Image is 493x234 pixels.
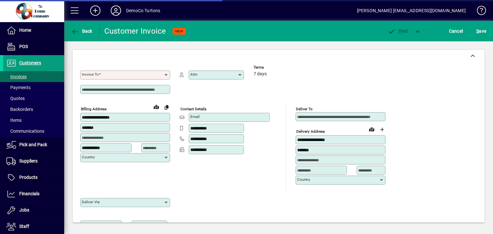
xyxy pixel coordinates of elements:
[19,142,47,147] span: Pick and Pack
[19,175,38,180] span: Products
[133,222,156,227] mat-label: Delivery time
[472,1,485,22] a: Knowledge Base
[69,25,94,37] button: Back
[447,25,465,37] button: Cancel
[19,224,29,229] span: Staff
[19,207,29,213] span: Jobs
[3,137,64,153] a: Pick and Pack
[19,28,31,33] span: Home
[254,65,292,70] span: Terms
[399,29,402,34] span: P
[6,118,22,123] span: Items
[476,26,486,36] span: ave
[82,72,99,77] mat-label: Invoice To
[161,102,172,112] button: Copy to Delivery address
[106,5,126,16] button: Profile
[3,153,64,169] a: Suppliers
[6,96,25,101] span: Quotes
[3,22,64,38] a: Home
[19,44,28,49] span: POS
[151,102,161,112] a: View on map
[6,85,30,90] span: Payments
[19,60,41,65] span: Customers
[476,29,479,34] span: S
[449,26,463,36] span: Cancel
[6,107,33,112] span: Backorders
[3,126,64,137] a: Communications
[367,124,377,134] a: View on map
[384,25,411,37] button: Post
[3,170,64,186] a: Products
[3,115,64,126] a: Items
[64,25,99,37] app-page-header-button: Back
[190,114,200,119] mat-label: Email
[3,186,64,202] a: Financials
[19,158,38,163] span: Suppliers
[254,71,267,77] span: 7 days
[82,222,104,227] mat-label: Delivery date
[6,129,44,134] span: Communications
[126,5,160,16] div: DemoCo Turtons
[190,72,197,77] mat-label: Attn
[104,26,166,36] div: Customer Invoice
[387,29,408,34] span: ost
[19,191,39,196] span: Financials
[3,39,64,55] a: POS
[82,155,95,159] mat-label: Country
[3,71,64,82] a: Invoices
[357,5,466,16] div: [PERSON_NAME] [EMAIL_ADDRESS][DOMAIN_NAME]
[3,104,64,115] a: Backorders
[3,93,64,104] a: Quotes
[377,124,387,135] button: Choose address
[3,82,64,93] a: Payments
[175,29,183,33] span: NEW
[475,25,488,37] button: Save
[85,5,106,16] button: Add
[71,29,92,34] span: Back
[296,107,313,111] mat-label: Deliver To
[297,177,310,182] mat-label: Country
[82,200,99,204] mat-label: Deliver via
[3,202,64,218] a: Jobs
[6,74,27,79] span: Invoices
